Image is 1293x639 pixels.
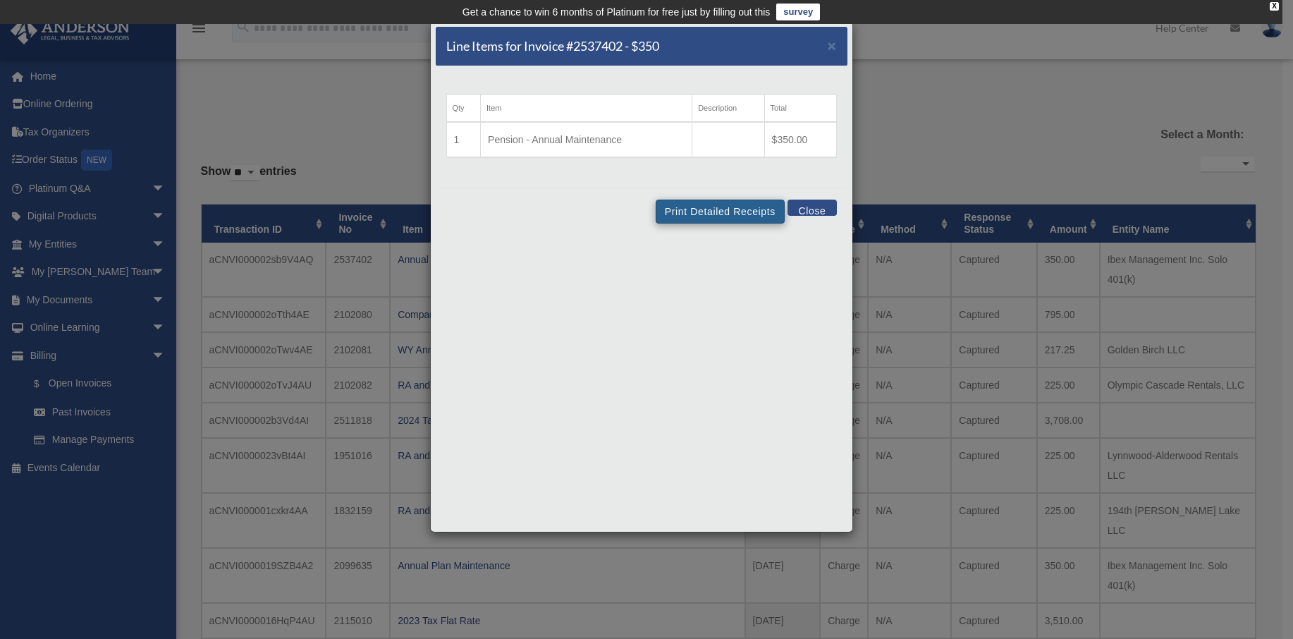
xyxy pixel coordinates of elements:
[776,4,820,20] a: survey
[692,95,764,123] th: Description
[764,122,836,157] td: $350.00
[764,95,836,123] th: Total
[481,122,692,157] td: Pension - Annual Maintenance
[446,37,659,55] h5: Line Items for Invoice #2537402 - $350
[656,200,785,224] button: Print Detailed Receipts
[462,4,771,20] div: Get a chance to win 6 months of Platinum for free just by filling out this
[446,95,481,123] th: Qty
[788,200,836,216] button: Close
[446,122,481,157] td: 1
[1270,2,1279,11] div: close
[828,37,837,54] span: ×
[828,38,837,53] button: Close
[481,95,692,123] th: Item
